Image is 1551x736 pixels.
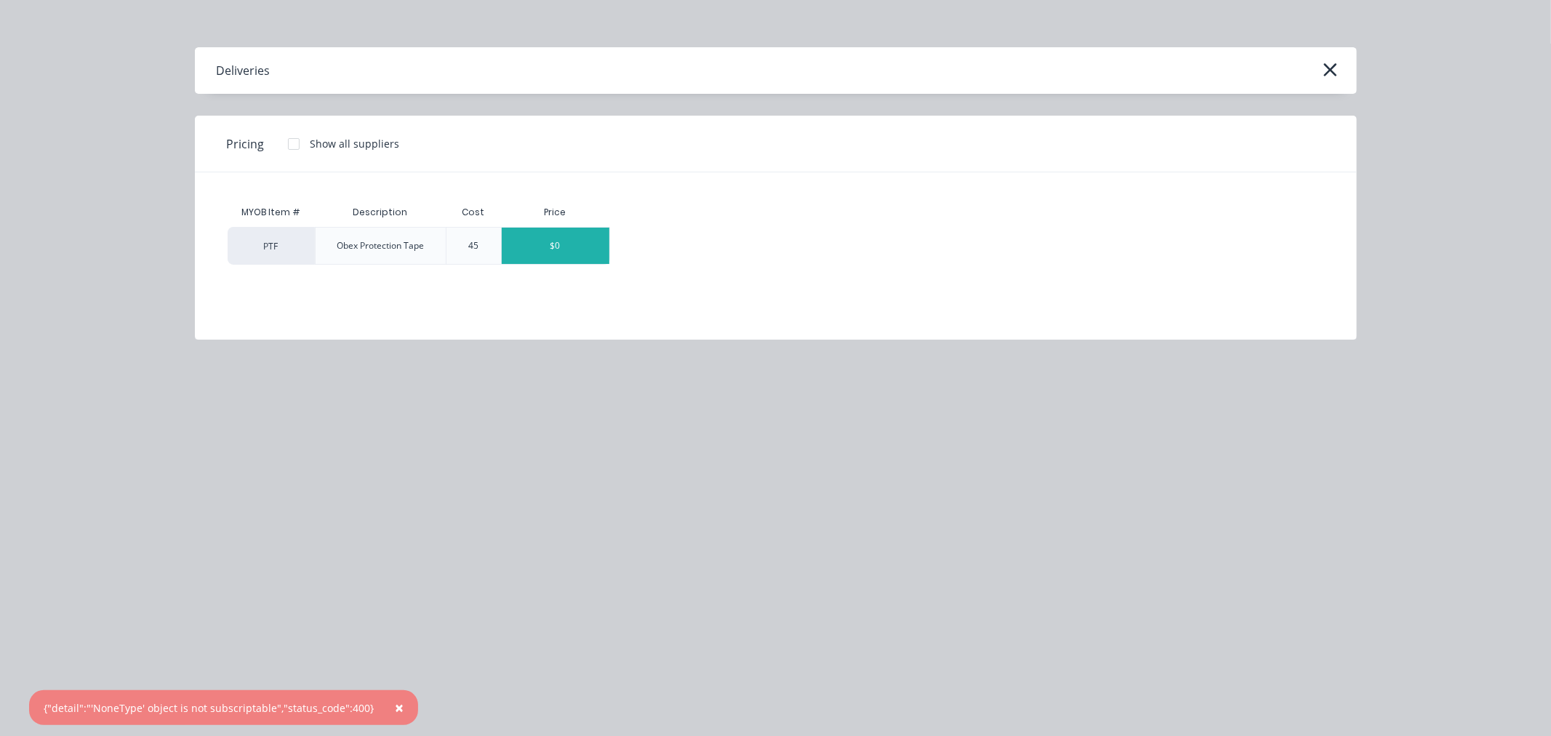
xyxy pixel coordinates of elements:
div: Description [341,194,419,231]
div: Obex Protection Tape [337,239,424,252]
div: $0 [502,228,609,264]
div: Price [501,198,610,227]
span: × [395,697,404,718]
div: Cost [450,194,496,231]
div: MYOB Item # [228,198,315,227]
div: PTF [228,227,315,265]
div: 45 [468,239,478,252]
div: Show all suppliers [310,136,400,151]
div: {"detail":"'NoneType' object is not subscriptable","status_code":400} [44,700,374,716]
div: Deliveries [217,62,270,79]
button: Close [380,690,418,725]
span: Pricing [227,135,265,153]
